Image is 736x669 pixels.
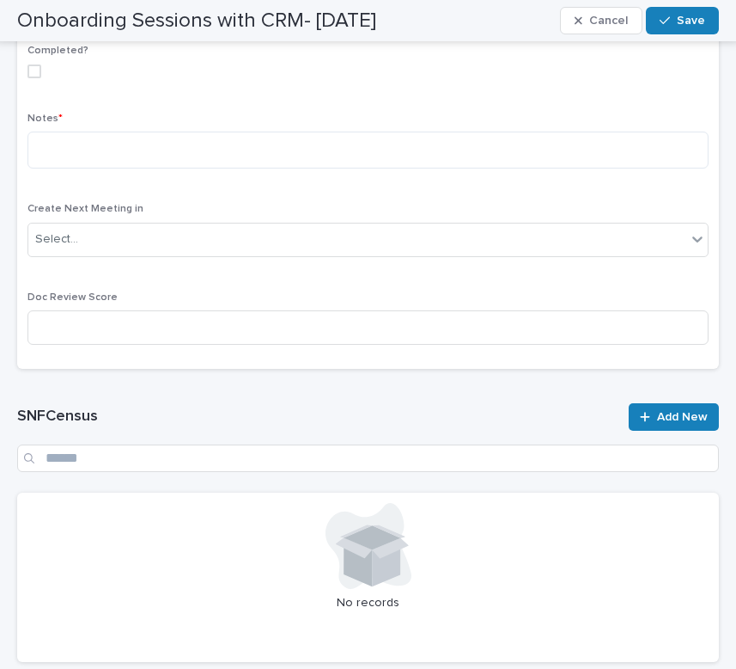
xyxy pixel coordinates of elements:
[560,7,642,34] button: Cancel
[27,114,63,124] span: Notes
[17,445,719,472] input: Search
[677,15,705,27] span: Save
[589,15,628,27] span: Cancel
[657,411,708,423] span: Add New
[646,7,719,34] button: Save
[27,46,88,56] span: Completed?
[17,9,376,34] h2: Onboarding Sessions with CRM- [DATE]
[35,230,78,249] div: Select...
[27,292,118,303] span: Doc Review Score
[17,407,618,427] h1: SNFCensus
[629,403,719,431] a: Add New
[27,204,143,214] span: Create Next Meeting in
[27,596,709,611] p: No records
